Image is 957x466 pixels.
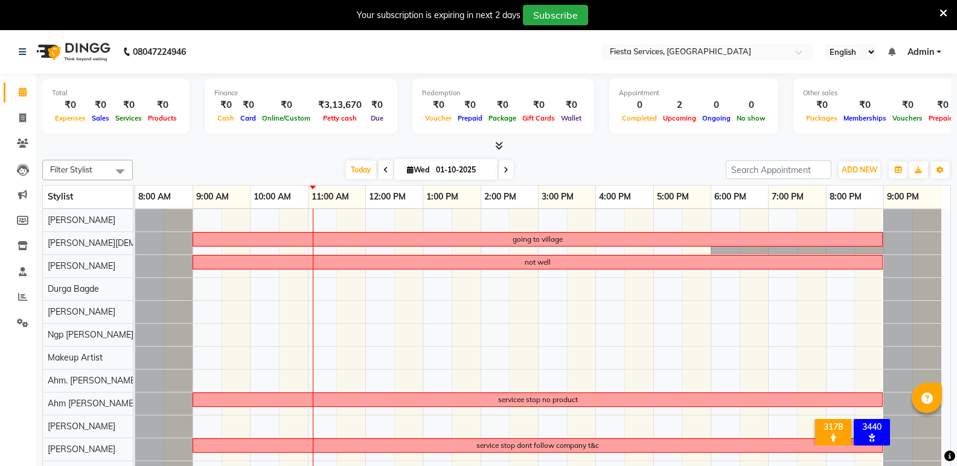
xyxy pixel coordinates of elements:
[48,398,136,409] span: Ahm [PERSON_NAME]
[48,238,210,248] span: [PERSON_NAME][DEMOGRAPHIC_DATA]
[485,114,519,122] span: Package
[48,421,115,432] span: [PERSON_NAME]
[48,215,115,225] span: [PERSON_NAME]
[803,114,840,122] span: Packages
[525,257,551,268] div: not well
[711,188,749,206] a: 6:00 PM
[422,88,584,98] div: Redemption
[558,114,584,122] span: Wallet
[699,114,734,122] span: Ongoing
[259,98,313,112] div: ₹0
[827,188,865,206] a: 8:00 PM
[840,98,889,112] div: ₹0
[523,5,588,25] button: Subscribe
[214,98,237,112] div: ₹0
[320,114,360,122] span: Petty cash
[842,165,877,174] span: ADD NEW
[432,161,493,179] input: 2025-10-01
[803,98,840,112] div: ₹0
[112,98,145,112] div: ₹0
[52,88,180,98] div: Total
[259,114,313,122] span: Online/Custom
[619,88,769,98] div: Appointment
[237,98,259,112] div: ₹0
[145,114,180,122] span: Products
[498,394,578,405] div: servicee stop no product
[660,114,699,122] span: Upcoming
[89,98,112,112] div: ₹0
[476,440,599,451] div: service stop dont follow company t&c
[856,421,888,432] div: 3440
[48,352,103,363] span: Makeup Artist
[699,98,734,112] div: 0
[251,188,294,206] a: 10:00 AM
[726,160,831,179] input: Search Appointment
[519,98,558,112] div: ₹0
[145,98,180,112] div: ₹0
[346,160,376,179] span: Today
[48,329,133,340] span: Ngp [PERSON_NAME]
[313,98,366,112] div: ₹3,13,670
[368,114,386,122] span: Due
[422,114,455,122] span: Voucher
[366,98,388,112] div: ₹0
[619,114,660,122] span: Completed
[422,98,455,112] div: ₹0
[31,35,114,69] img: logo
[423,188,461,206] a: 1:00 PM
[193,188,232,206] a: 9:00 AM
[309,188,352,206] a: 11:00 AM
[558,98,584,112] div: ₹0
[48,191,73,202] span: Stylist
[135,188,174,206] a: 8:00 AM
[539,188,577,206] a: 3:00 PM
[884,188,922,206] a: 9:00 PM
[404,165,432,174] span: Wed
[48,260,115,271] span: [PERSON_NAME]
[52,114,89,122] span: Expenses
[455,98,485,112] div: ₹0
[48,283,99,294] span: Durga Bagde
[48,375,138,386] span: Ahm. [PERSON_NAME]
[889,98,926,112] div: ₹0
[654,188,692,206] a: 5:00 PM
[769,188,807,206] a: 7:00 PM
[357,9,520,22] div: Your subscription is expiring in next 2 days
[513,234,563,245] div: going to village
[455,114,485,122] span: Prepaid
[840,114,889,122] span: Memberships
[214,88,388,98] div: Finance
[214,114,237,122] span: Cash
[907,46,934,58] span: Admin
[52,98,89,112] div: ₹0
[133,35,186,69] b: 08047224946
[89,114,112,122] span: Sales
[366,188,409,206] a: 12:00 PM
[112,114,145,122] span: Services
[237,114,259,122] span: Card
[481,188,519,206] a: 2:00 PM
[619,98,660,112] div: 0
[818,421,849,432] div: 3178
[839,162,880,178] button: ADD NEW
[889,114,926,122] span: Vouchers
[734,98,769,112] div: 0
[48,306,115,317] span: [PERSON_NAME]
[485,98,519,112] div: ₹0
[519,114,558,122] span: Gift Cards
[50,165,92,174] span: Filter Stylist
[734,114,769,122] span: No show
[48,444,115,455] span: [PERSON_NAME]
[596,188,634,206] a: 4:00 PM
[660,98,699,112] div: 2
